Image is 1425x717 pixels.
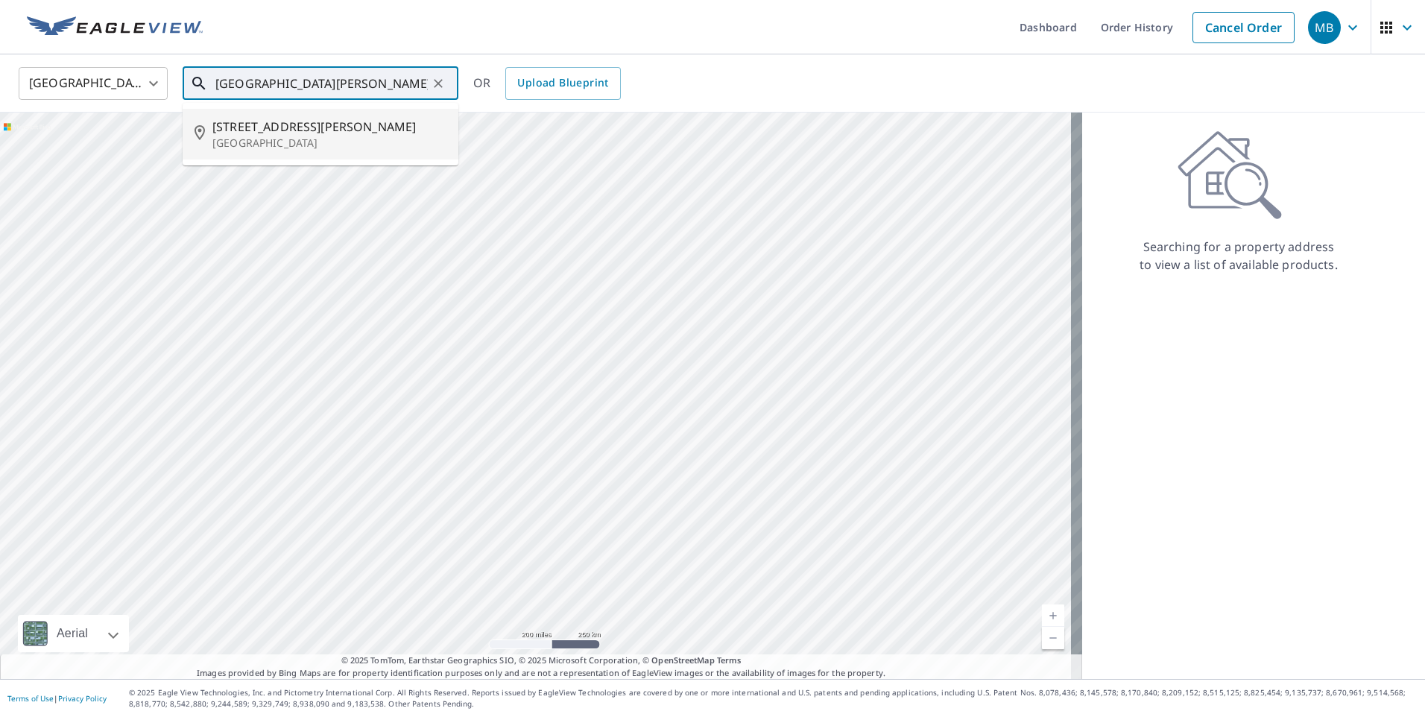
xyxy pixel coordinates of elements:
[717,654,742,666] a: Terms
[428,73,449,94] button: Clear
[517,74,608,92] span: Upload Blueprint
[651,654,714,666] a: OpenStreetMap
[7,693,54,704] a: Terms of Use
[1192,12,1295,43] a: Cancel Order
[1308,11,1341,44] div: MB
[27,16,203,39] img: EV Logo
[19,63,168,104] div: [GEOGRAPHIC_DATA]
[212,118,446,136] span: [STREET_ADDRESS][PERSON_NAME]
[1042,627,1064,649] a: Current Level 5, Zoom Out
[341,654,742,667] span: © 2025 TomTom, Earthstar Geographics SIO, © 2025 Microsoft Corporation, ©
[1139,238,1339,274] p: Searching for a property address to view a list of available products.
[58,693,107,704] a: Privacy Policy
[7,694,107,703] p: |
[52,615,92,652] div: Aerial
[1042,604,1064,627] a: Current Level 5, Zoom In
[212,136,446,151] p: [GEOGRAPHIC_DATA]
[18,615,129,652] div: Aerial
[129,687,1418,710] p: © 2025 Eagle View Technologies, Inc. and Pictometry International Corp. All Rights Reserved. Repo...
[473,67,621,100] div: OR
[505,67,620,100] a: Upload Blueprint
[215,63,428,104] input: Search by address or latitude-longitude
